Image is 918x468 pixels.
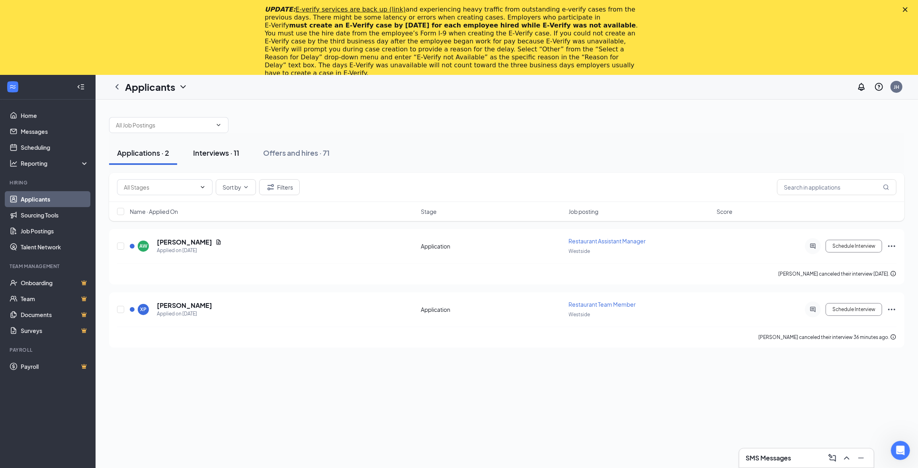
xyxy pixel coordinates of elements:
[157,247,222,255] div: Applied on [DATE]
[21,323,89,339] a: SurveysCrown
[874,82,884,92] svg: QuestionInfo
[265,6,641,77] div: and experiencing heavy traffic from outstanding e-verify cases from the previous days. There migh...
[21,291,89,307] a: TeamCrown
[842,453,852,463] svg: ChevronUp
[569,311,590,317] span: Westside
[903,7,911,12] div: Close
[199,184,206,190] svg: ChevronDown
[826,452,839,464] button: ComposeMessage
[21,207,89,223] a: Sourcing Tools
[826,303,882,316] button: Schedule Interview
[421,208,437,215] span: Stage
[116,121,212,129] input: All Job Postings
[265,6,406,13] i: UPDATE:
[139,243,147,249] div: AW
[125,80,175,94] h1: Applicants
[890,334,897,340] svg: Info
[826,240,882,253] button: Schedule Interview
[758,333,897,341] div: [PERSON_NAME] canceled their interview 36 minutes ago.
[569,237,646,245] span: Restaurant Assistant Manager
[840,452,853,464] button: ChevronUp
[857,82,866,92] svg: Notifications
[890,270,897,277] svg: Info
[9,83,17,91] svg: WorkstreamLogo
[157,310,212,318] div: Applied on [DATE]
[883,184,889,190] svg: MagnifyingGlass
[21,307,89,323] a: DocumentsCrown
[21,275,89,291] a: OnboardingCrown
[717,208,732,215] span: Score
[289,22,636,29] b: must create an E‑Verify case by [DATE] for each employee hired while E‑Verify was not available
[569,208,599,215] span: Job posting
[21,358,89,374] a: PayrollCrown
[828,453,837,463] svg: ComposeMessage
[569,301,636,308] span: Restaurant Team Member
[746,454,791,462] h3: SMS Messages
[266,182,275,192] svg: Filter
[10,179,87,186] div: Hiring
[77,83,85,91] svg: Collapse
[894,84,899,90] div: JH
[777,179,897,195] input: Search in applications
[10,159,18,167] svg: Analysis
[21,223,89,239] a: Job Postings
[856,453,866,463] svg: Minimize
[10,347,87,353] div: Payroll
[855,452,867,464] button: Minimize
[21,159,89,167] div: Reporting
[263,148,330,158] div: Offers and hires · 71
[216,179,256,195] button: Sort byChevronDown
[157,238,212,247] h5: [PERSON_NAME]
[140,306,146,313] div: XP
[21,108,89,123] a: Home
[887,305,897,314] svg: Ellipses
[21,191,89,207] a: Applicants
[259,179,300,195] button: Filter Filters
[808,306,818,313] svg: ActiveChat
[295,6,406,13] a: E-verify services are back up (link)
[130,208,178,215] span: Name · Applied On
[569,248,590,254] span: Westside
[421,305,564,313] div: Application
[157,301,212,310] h5: [PERSON_NAME]
[117,148,169,158] div: Applications · 2
[891,441,910,460] iframe: Intercom live chat
[178,82,188,92] svg: ChevronDown
[124,183,196,192] input: All Stages
[193,148,239,158] div: Interviews · 11
[223,184,241,190] span: Sort by
[421,242,564,250] div: Application
[21,239,89,255] a: Talent Network
[21,139,89,155] a: Scheduling
[112,82,122,92] svg: ChevronLeft
[808,243,818,249] svg: ActiveChat
[21,123,89,139] a: Messages
[10,263,87,270] div: Team Management
[887,241,897,251] svg: Ellipses
[215,122,222,128] svg: ChevronDown
[243,184,249,190] svg: ChevronDown
[778,270,897,278] div: [PERSON_NAME] canceled their interview [DATE].
[215,239,222,245] svg: Document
